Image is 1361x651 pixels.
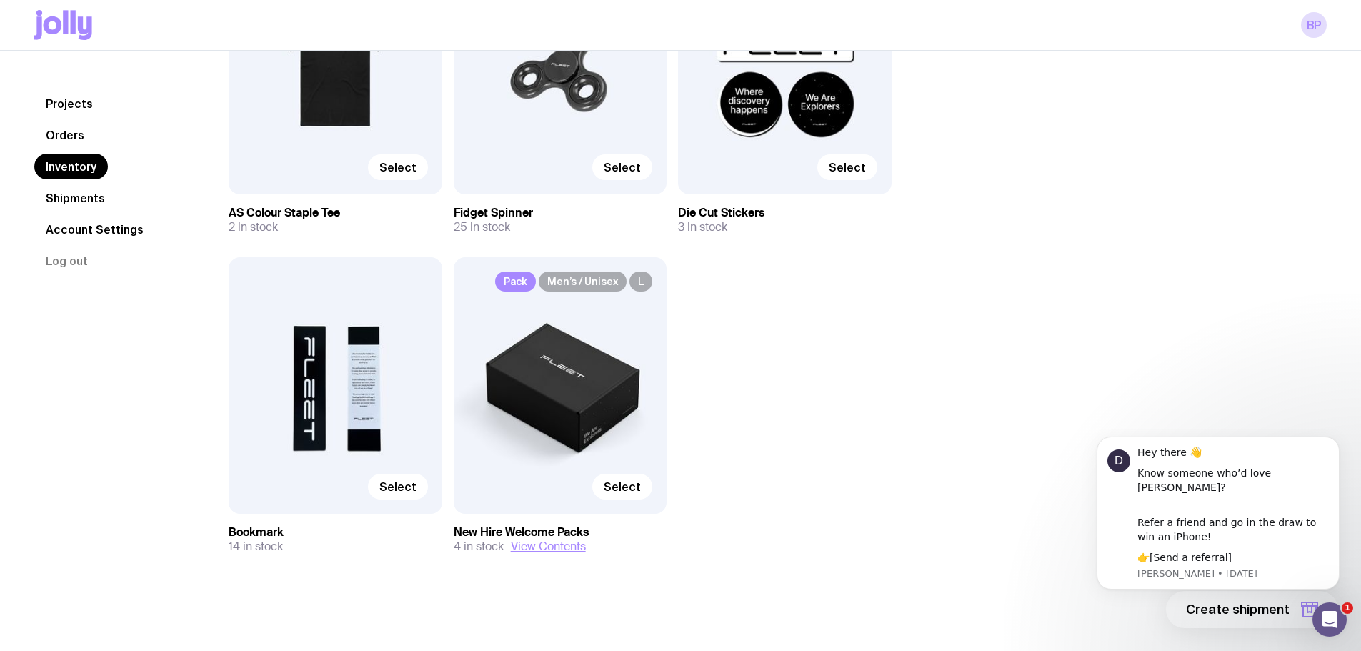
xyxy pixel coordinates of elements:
[1075,429,1361,612] iframe: Intercom notifications message
[511,540,586,554] button: View Contents
[34,185,116,211] a: Shipments
[678,206,892,220] h3: Die Cut Stickers
[495,272,536,292] span: Pack
[454,220,510,234] span: 25 in stock
[34,217,155,242] a: Account Settings
[454,525,667,540] h3: New Hire Welcome Packs
[34,91,104,116] a: Projects
[229,206,442,220] h3: AS Colour Staple Tee
[604,479,641,494] span: Select
[1301,12,1327,38] a: BP
[454,206,667,220] h3: Fidget Spinner
[34,154,108,179] a: Inventory
[604,160,641,174] span: Select
[454,540,504,554] span: 4 in stock
[539,272,627,292] span: Men’s / Unisex
[229,525,442,540] h3: Bookmark
[229,540,283,554] span: 14 in stock
[629,272,652,292] span: L
[34,122,96,148] a: Orders
[1312,602,1347,637] iframe: Intercom live chat
[829,160,866,174] span: Select
[1342,602,1353,614] span: 1
[678,220,727,234] span: 3 in stock
[34,248,99,274] button: Log out
[379,160,417,174] span: Select
[229,220,278,234] span: 2 in stock
[379,479,417,494] span: Select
